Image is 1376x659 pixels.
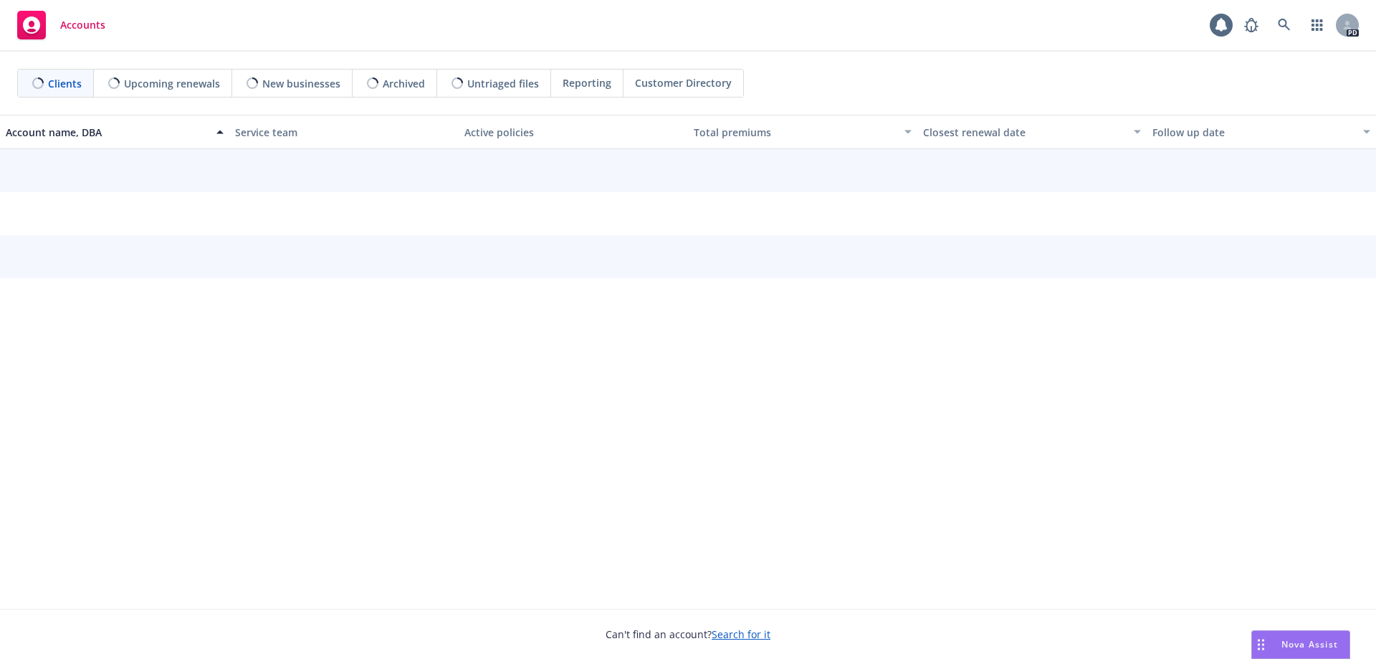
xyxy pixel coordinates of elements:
span: Clients [48,76,82,91]
button: Service team [229,115,459,149]
span: Can't find an account? [606,627,770,642]
a: Switch app [1303,11,1332,39]
div: Closest renewal date [923,125,1125,140]
span: Accounts [60,19,105,31]
button: Active policies [459,115,688,149]
button: Nova Assist [1251,630,1350,659]
div: Service team [235,125,453,140]
span: Customer Directory [635,75,732,90]
span: Archived [383,76,425,91]
a: Report a Bug [1237,11,1266,39]
div: Total premiums [694,125,896,140]
a: Search [1270,11,1299,39]
span: Untriaged files [467,76,539,91]
span: Nova Assist [1281,638,1338,650]
button: Follow up date [1147,115,1376,149]
span: Upcoming renewals [124,76,220,91]
button: Total premiums [688,115,917,149]
span: Reporting [563,75,611,90]
a: Accounts [11,5,111,45]
button: Closest renewal date [917,115,1147,149]
div: Follow up date [1152,125,1354,140]
div: Account name, DBA [6,125,208,140]
span: New businesses [262,76,340,91]
div: Drag to move [1252,631,1270,658]
div: Active policies [464,125,682,140]
a: Search for it [712,627,770,641]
